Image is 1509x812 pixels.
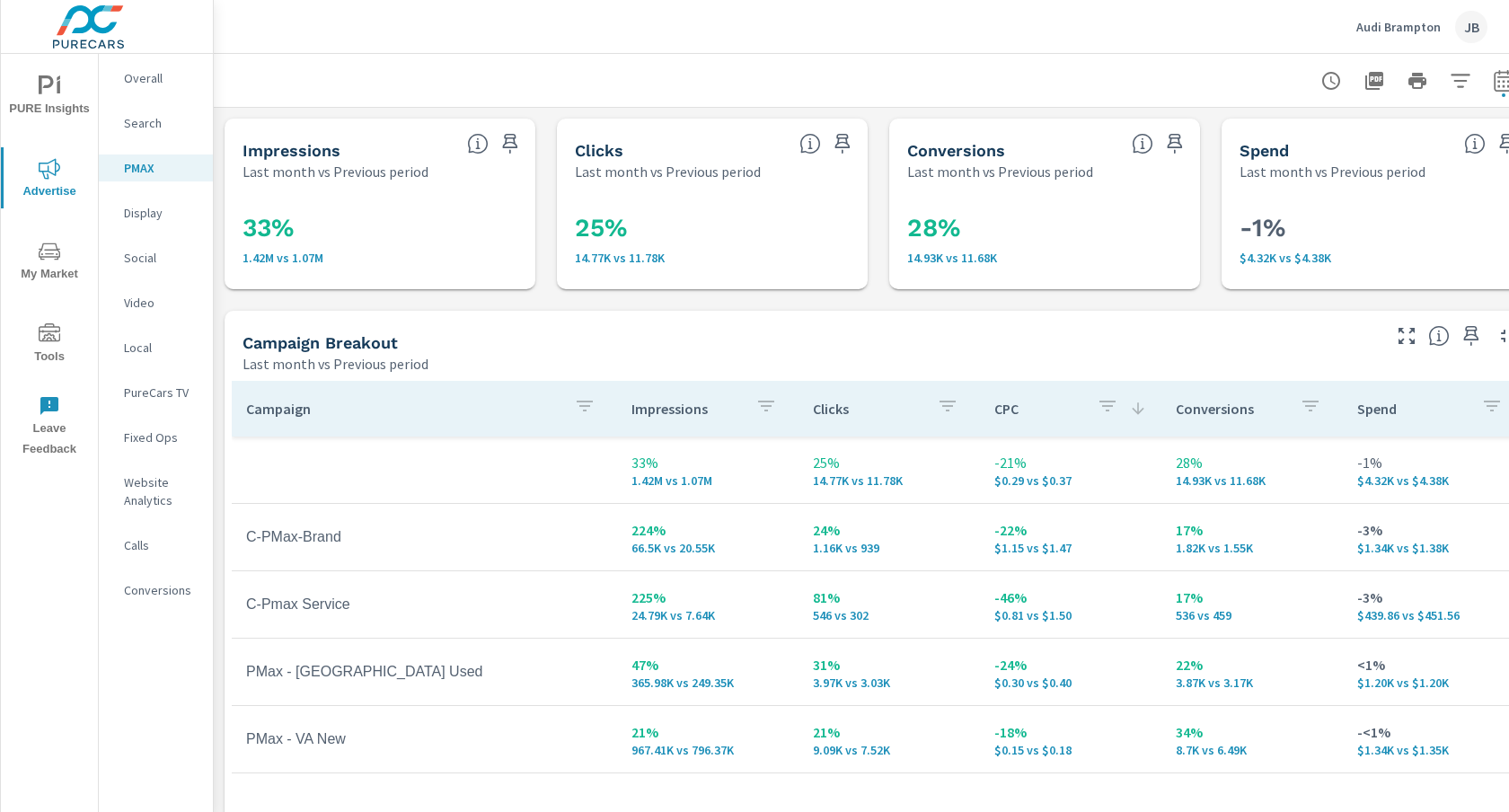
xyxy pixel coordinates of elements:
span: The number of times an ad was clicked by a consumer. [799,133,821,154]
p: 28% [1176,452,1328,473]
p: 536 vs 459 [1176,608,1328,622]
p: 17% [1176,519,1328,541]
span: Tools [6,323,93,367]
p: Overall [124,69,199,87]
h3: 28% [907,213,1182,243]
p: Display [124,204,199,222]
p: PMAX [124,159,199,177]
p: -18% [994,721,1147,743]
span: My Market [6,241,93,285]
p: 9,088 vs 7,516 [813,743,966,757]
p: 14,928 vs 11,677 [1176,473,1328,488]
div: PureCars TV [99,379,213,406]
p: 33% [631,452,784,473]
p: $0.29 vs $0.37 [994,473,1147,488]
p: Local [124,339,199,357]
p: Search [124,114,199,132]
p: Campaign [246,400,560,418]
h5: Spend [1240,141,1289,160]
p: 22% [1176,654,1328,675]
p: Impressions [631,400,741,418]
span: Total Conversions include Actions, Leads and Unmapped. [1132,133,1153,154]
p: Video [124,294,199,312]
td: PMax - [GEOGRAPHIC_DATA] Used [232,649,617,694]
div: Fixed Ops [99,424,213,451]
div: nav menu [1,54,98,467]
p: 1,424,679 vs 1,073,911 [631,473,784,488]
p: 1,160 vs 939 [813,541,966,555]
span: Save this to your personalized report [1160,129,1189,158]
p: Conversions [124,581,199,599]
p: 24% [813,519,966,541]
p: Clicks [813,400,922,418]
p: Calls [124,536,199,554]
p: Conversions [1176,400,1285,418]
p: Social [124,249,199,267]
p: 967.41K vs 796.37K [631,743,784,757]
p: 1,821 vs 1,553 [1176,541,1328,555]
p: 224% [631,519,784,541]
td: C-Pmax Service [232,582,617,627]
p: Last month vs Previous period [243,353,428,375]
p: 31% [813,654,966,675]
p: -24% [994,654,1147,675]
div: Overall [99,65,213,92]
p: CPC [994,400,1082,418]
div: Website Analytics [99,469,213,514]
p: 14,928 vs 11,677 [907,251,1182,265]
p: 17% [1176,587,1328,608]
span: Leave Feedback [6,395,93,460]
h3: 33% [243,213,517,243]
div: Local [99,334,213,361]
p: 14,768 vs 11,784 [575,251,850,265]
h5: Campaign Breakout [243,333,398,352]
p: $0.81 vs $1.50 [994,608,1147,622]
span: Save this to your personalized report [828,129,857,158]
p: PureCars TV [124,384,199,402]
p: -46% [994,587,1147,608]
div: Search [99,110,213,137]
div: Video [99,289,213,316]
p: 24,786 vs 7,636 [631,608,784,622]
button: Print Report [1399,63,1435,99]
p: 34% [1176,721,1328,743]
p: Fixed Ops [124,428,199,446]
p: Website Analytics [124,473,199,509]
p: 25% [813,452,966,473]
p: Last month vs Previous period [575,161,761,182]
p: $0.15 vs $0.18 [994,743,1147,757]
p: 3,868 vs 3,173 [1176,675,1328,690]
span: The amount of money spent on advertising during the period. [1464,133,1486,154]
span: PURE Insights [6,75,93,119]
h5: Conversions [907,141,1005,160]
div: Calls [99,532,213,559]
p: Last month vs Previous period [1240,161,1425,182]
p: Spend [1357,400,1467,418]
p: Last month vs Previous period [907,161,1093,182]
td: PMax - VA New [232,717,617,762]
p: $0.30 vs $0.40 [994,675,1147,690]
button: "Export Report to PDF" [1356,63,1392,99]
h3: 25% [575,213,850,243]
p: Last month vs Previous period [243,161,428,182]
div: PMAX [99,154,213,181]
p: -22% [994,519,1147,541]
p: 3,974 vs 3,027 [813,675,966,690]
h5: Clicks [575,141,623,160]
h5: Impressions [243,141,340,160]
div: JB [1455,11,1487,43]
p: 66,500 vs 20,554 [631,541,784,555]
td: C-PMax-Brand [232,515,617,560]
p: -21% [994,452,1147,473]
p: 21% [813,721,966,743]
p: 546 vs 302 [813,608,966,622]
span: The number of times an ad was shown on your behalf. [467,133,489,154]
p: 14,768 vs 11,784 [813,473,966,488]
div: Conversions [99,577,213,604]
span: Save this to your personalized report [1457,322,1486,350]
button: Apply Filters [1443,63,1478,99]
p: 225% [631,587,784,608]
p: 1,424,679 vs 1,073,911 [243,251,517,265]
p: 81% [813,587,966,608]
div: Social [99,244,213,271]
